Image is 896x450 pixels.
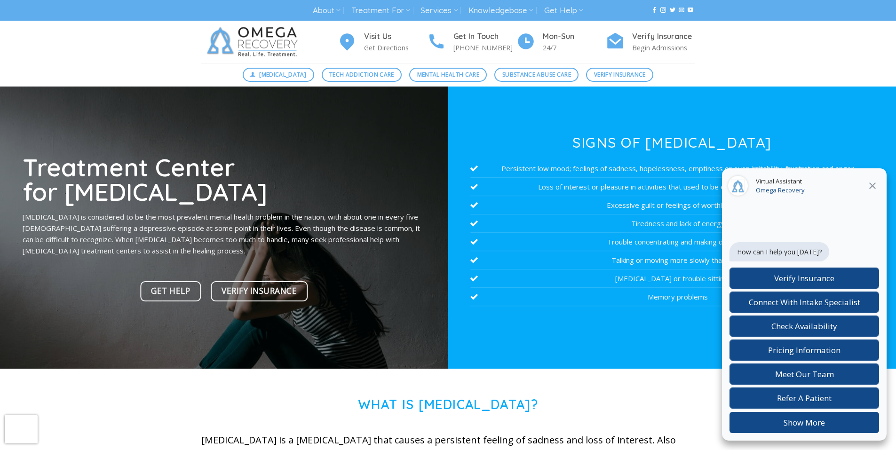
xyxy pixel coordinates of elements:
a: Get Help [544,2,583,19]
a: Substance Abuse Care [494,68,579,82]
p: 24/7 [543,42,606,53]
li: Excessive guilt or feelings of worthlessness [470,196,873,214]
img: Omega Recovery [201,21,307,63]
h4: Verify Insurance [632,31,695,43]
a: [MEDICAL_DATA] [243,68,314,82]
a: Send us an email [679,7,684,14]
p: Begin Admissions [632,42,695,53]
h4: Visit Us [364,31,427,43]
h4: Get In Touch [453,31,516,43]
span: Get Help [151,284,190,298]
li: Trouble concentrating and making decisions [470,233,873,251]
a: Tech Addiction Care [322,68,402,82]
h1: What is [MEDICAL_DATA]? [201,397,695,412]
a: Verify Insurance Begin Admissions [606,31,695,54]
h4: Mon-Sun [543,31,606,43]
a: Get In Touch [PHONE_NUMBER] [427,31,516,54]
p: [PHONE_NUMBER] [453,42,516,53]
a: Follow on Twitter [670,7,675,14]
li: Persistent low mood; feelings of sadness, hopelessness, emptiness or even irritability, frustrati... [470,159,873,178]
a: Verify Insurance [586,68,653,82]
span: [MEDICAL_DATA] [259,70,306,79]
a: Mental Health Care [409,68,487,82]
span: Verify Insurance [594,70,646,79]
li: [MEDICAL_DATA] or trouble sitting still [470,269,873,288]
span: Tech Addiction Care [329,70,394,79]
a: Treatment For [351,2,410,19]
li: Talking or moving more slowly than usual [470,251,873,269]
li: Tiredness and lack of energy [470,214,873,233]
a: Get Help [141,281,201,301]
p: Get Directions [364,42,427,53]
p: [MEDICAL_DATA] is considered to be the most prevalent mental health problem in the nation, with a... [23,211,426,256]
a: Knowledgebase [468,2,533,19]
li: Memory problems [470,288,873,306]
span: Substance Abuse Care [502,70,571,79]
span: Verify Insurance [222,284,297,298]
a: About [313,2,341,19]
h1: Treatment Center for [MEDICAL_DATA] [23,155,426,204]
h3: Signs of [MEDICAL_DATA] [470,135,873,150]
a: Services [420,2,458,19]
a: Follow on Facebook [651,7,657,14]
a: Follow on Instagram [660,7,666,14]
li: Loss of interest or pleasure in activities that used to be enjoyable; this can include sex [470,178,873,196]
a: Verify Insurance [211,281,308,301]
a: Visit Us Get Directions [338,31,427,54]
span: Mental Health Care [417,70,479,79]
a: Follow on YouTube [688,7,693,14]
